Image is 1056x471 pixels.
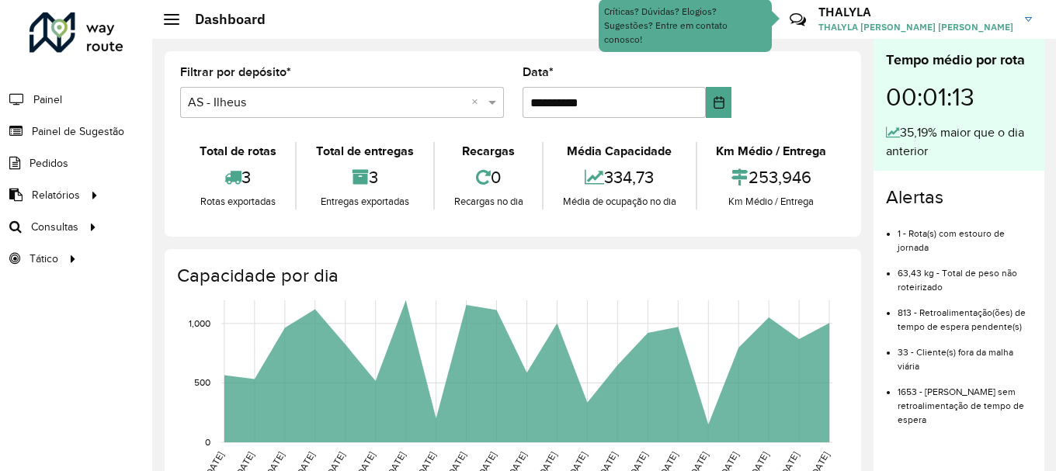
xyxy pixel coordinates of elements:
text: 500 [194,378,210,388]
div: Média Capacidade [547,142,691,161]
h3: THALYLA [818,5,1013,19]
span: Painel [33,92,62,108]
span: Tático [30,251,58,267]
div: 0 [439,161,538,194]
text: 1,000 [189,318,210,328]
span: Painel de Sugestão [32,123,124,140]
div: Km Médio / Entrega [701,194,842,210]
div: Entregas exportadas [300,194,429,210]
a: Contato Rápido [781,3,815,36]
span: Relatórios [32,187,80,203]
div: Tempo médio por rota [886,50,1032,71]
div: Total de entregas [300,142,429,161]
div: Total de rotas [184,142,291,161]
li: 1653 - [PERSON_NAME] sem retroalimentação de tempo de espera [898,373,1032,427]
label: Filtrar por depósito [180,63,291,81]
span: Consultas [31,219,78,235]
li: 813 - Retroalimentação(ões) de tempo de espera pendente(s) [898,294,1032,334]
div: 3 [300,161,429,194]
button: Choose Date [706,87,731,118]
div: 334,73 [547,161,691,194]
h2: Dashboard [179,11,266,28]
span: THALYLA [PERSON_NAME] [PERSON_NAME] [818,20,1013,34]
div: Recargas no dia [439,194,538,210]
span: Clear all [471,93,485,112]
li: 1 - Rota(s) com estouro de jornada [898,215,1032,255]
div: 253,946 [701,161,842,194]
div: Recargas [439,142,538,161]
div: 35,19% maior que o dia anterior [886,123,1032,161]
text: 0 [205,437,210,447]
li: 33 - Cliente(s) fora da malha viária [898,334,1032,373]
h4: Alertas [886,186,1032,209]
div: Média de ocupação no dia [547,194,691,210]
div: Rotas exportadas [184,194,291,210]
div: 3 [184,161,291,194]
label: Data [523,63,554,81]
div: 00:01:13 [886,71,1032,123]
li: 63,43 kg - Total de peso não roteirizado [898,255,1032,294]
span: Pedidos [30,155,68,171]
h4: Capacidade por dia [177,265,846,287]
div: Km Médio / Entrega [701,142,842,161]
